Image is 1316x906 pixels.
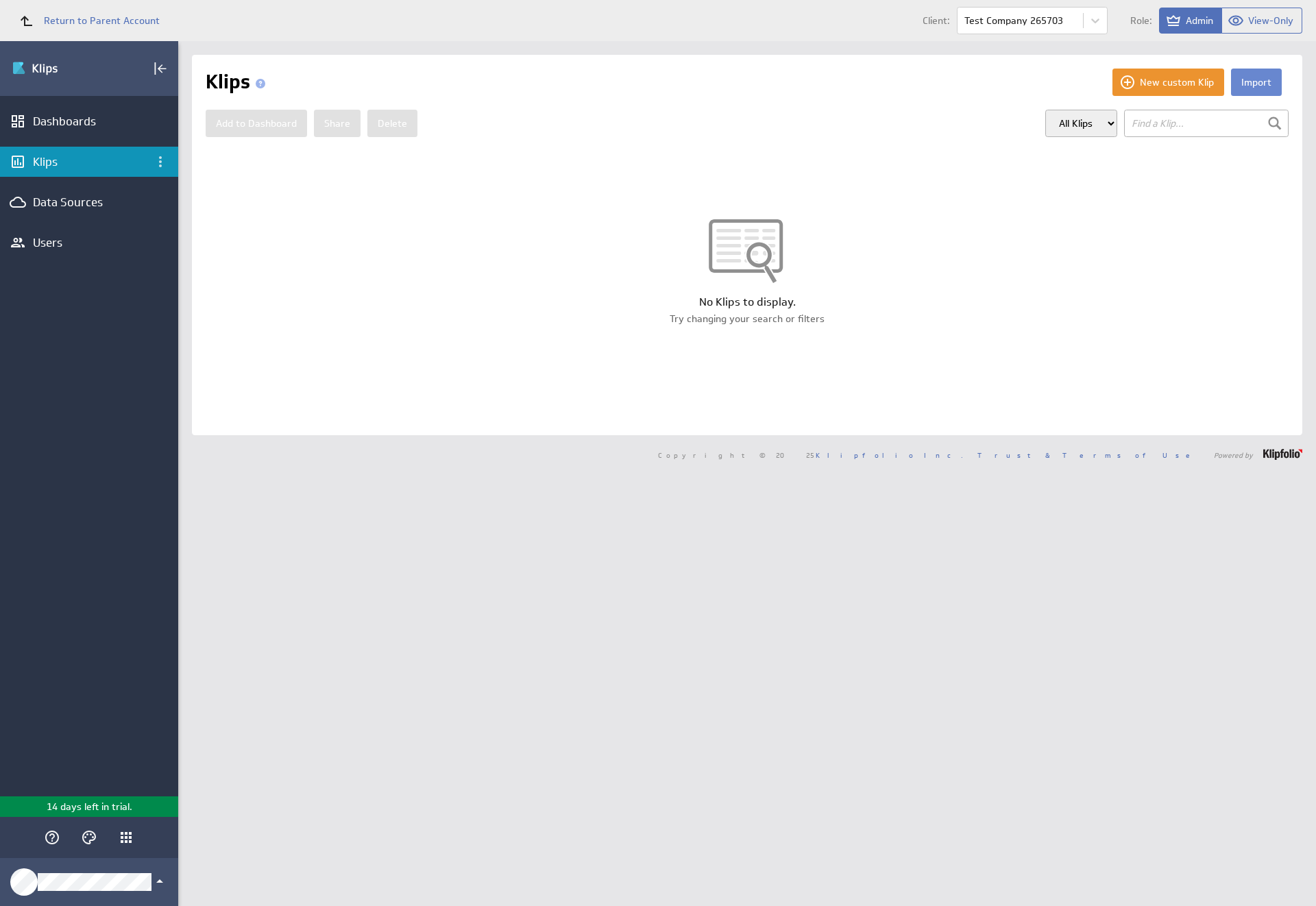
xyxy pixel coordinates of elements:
[33,114,145,129] div: Dashboards
[33,154,145,169] div: Klips
[149,150,172,173] div: Klips menu
[192,295,1302,310] div: No Klips to display.
[40,826,64,849] div: Help
[977,450,1199,460] a: Trust & Terms of Use
[192,312,1302,326] div: Try changing your search or filters
[118,829,134,846] div: Klipfolio Apps
[1214,452,1253,458] span: Powered by
[206,69,271,96] h1: Klips
[1112,69,1224,96] button: New custom Klip
[12,58,108,79] img: Klipfolio klips logo
[149,57,172,80] div: Collapse
[81,829,97,846] svg: Themes
[33,235,145,250] div: Users
[12,58,108,79] div: Go to Dashboards
[816,450,963,460] a: Klipfolio Inc.
[1124,110,1289,137] input: Find a Klip...
[11,5,160,36] a: Return to Parent Account
[206,110,307,137] button: Add to Dashboard
[923,16,950,25] span: Client:
[1130,16,1152,25] span: Role:
[114,826,138,849] div: Klipfolio Apps
[314,110,361,137] button: Share
[77,826,101,849] div: Themes
[1248,14,1293,27] span: View-Only
[1263,449,1302,460] img: logo-footer.png
[1222,8,1302,34] button: View as View-Only
[44,16,160,25] span: Return to Parent Account
[47,800,132,814] p: 14 days left in trial.
[1186,14,1213,27] span: Admin
[1159,8,1222,34] button: View as Admin
[658,452,963,458] span: Copyright © 2025
[964,16,1063,25] div: Test Company 265703
[1231,69,1282,96] button: Import
[33,195,145,210] div: Data Sources
[367,110,417,137] button: Delete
